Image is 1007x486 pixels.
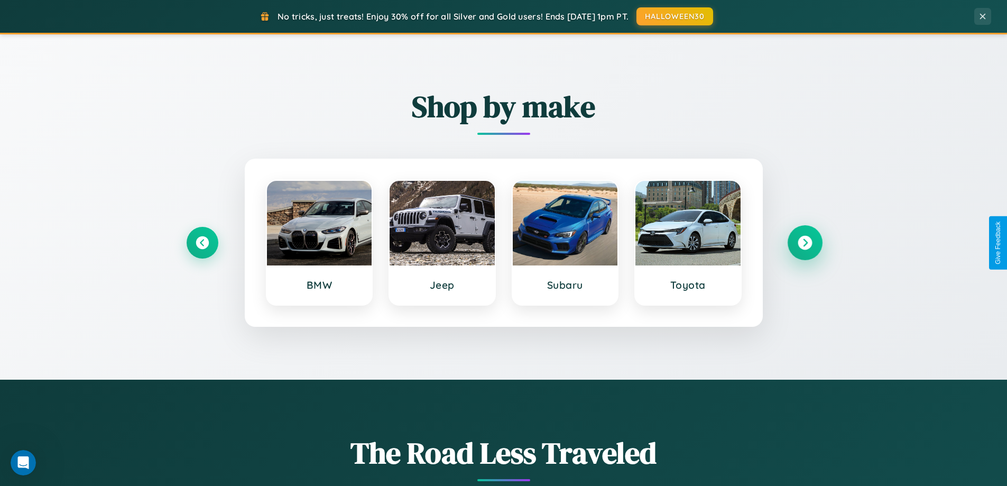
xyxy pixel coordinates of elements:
h3: Toyota [646,279,730,291]
h3: BMW [278,279,362,291]
h3: Subaru [523,279,607,291]
button: HALLOWEEN30 [636,7,713,25]
span: No tricks, just treats! Enjoy 30% off for all Silver and Gold users! Ends [DATE] 1pm PT. [278,11,629,22]
h3: Jeep [400,279,484,291]
h2: Shop by make [187,86,821,127]
h1: The Road Less Traveled [187,433,821,473]
div: Give Feedback [994,222,1002,264]
iframe: Intercom live chat [11,450,36,475]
